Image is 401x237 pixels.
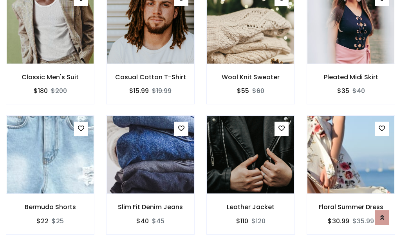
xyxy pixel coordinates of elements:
del: $200 [51,86,67,95]
del: $120 [251,217,266,226]
h6: $40 [136,217,149,225]
h6: Wool Knit Sweater [207,73,294,81]
del: $45 [152,217,164,226]
h6: $22 [36,217,49,225]
h6: Casual Cotton T-Shirt [107,73,194,81]
del: $60 [252,86,264,95]
del: $35.99 [352,217,374,226]
del: $19.99 [152,86,172,95]
h6: $35 [337,87,349,95]
h6: Pleated Midi Skirt [307,73,395,81]
h6: $55 [237,87,249,95]
h6: $15.99 [129,87,149,95]
del: $40 [352,86,365,95]
h6: $110 [236,217,248,225]
h6: Bermuda Shorts [6,203,94,211]
h6: $180 [34,87,48,95]
h6: Slim Fit Denim Jeans [107,203,194,211]
h6: Leather Jacket [207,203,294,211]
h6: $30.99 [328,217,349,225]
h6: Classic Men's Suit [6,73,94,81]
del: $25 [52,217,64,226]
h6: Floral Summer Dress [307,203,395,211]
